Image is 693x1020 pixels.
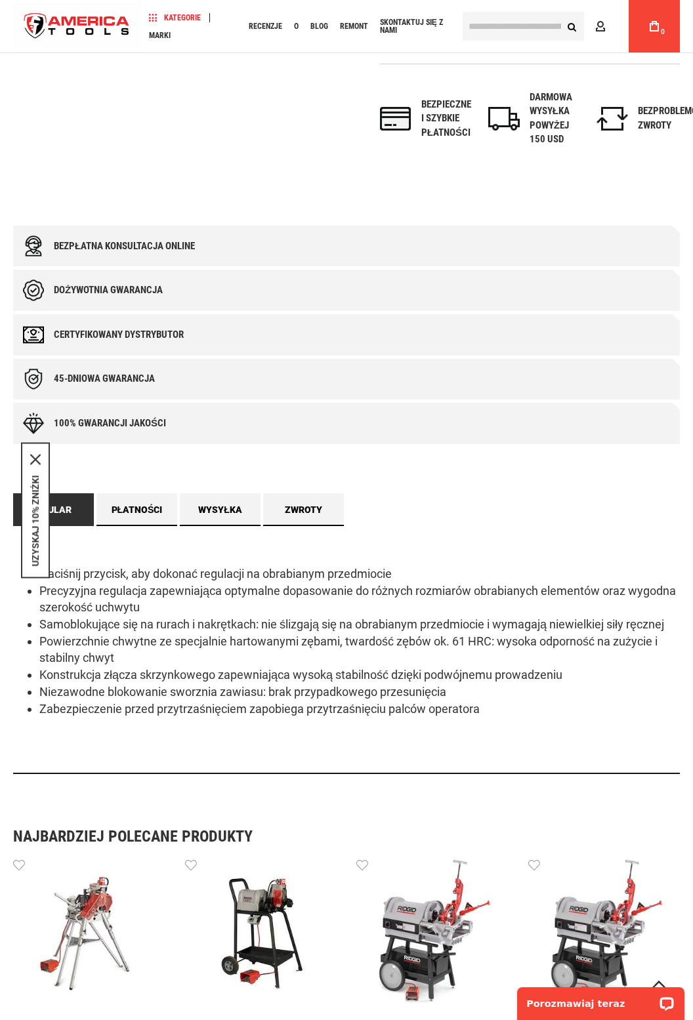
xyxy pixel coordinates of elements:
font: Skontaktuj się z nami [380,18,443,35]
button: UZYSKAJ 10% ZNIŻKI [30,475,41,566]
font: Marki [149,31,171,40]
a: Remont [334,18,374,35]
font: Płatności [112,504,163,515]
font: Certyfikowany Dystrybutor [54,329,184,340]
a: Wysyłka [180,493,261,526]
font: Remont [340,22,368,31]
img: płatności [380,107,411,131]
a: Recenzje [243,18,288,35]
font: Konstrukcja złącza skrzynkowego zapewniająca wysoką stabilność dzięki podwójnemu prowadzeniu [39,668,562,682]
font: Kategorie [164,13,201,22]
a: Zwroty [263,493,344,526]
font: Blog [310,22,328,31]
font: 0 [661,28,665,35]
a: Skontaktuj się z nami [374,18,453,35]
font: Zabezpieczenie przed przytrzaśnięciem zapobiega przytrzaśnięciu palców operatora [39,702,480,716]
a: Kategorie [143,9,207,26]
font: 100% gwarancji jakości [54,417,166,429]
font: Bezpłatna konsultacja online [54,240,195,252]
font: Samoblokujące się na rurach i nakrętkach: nie ślizgają się na obrabianym przedmiocie i wymagają n... [39,617,664,631]
img: RIDGID 95782 920 ROWKARKA WALCOWA Z ZESTAWAMI 2"-6" SCH. 40, 8"-12" SCH. 40 I STD. ROLKAMI ŚCIENN... [13,857,165,1010]
font: DARMOWA WYSYŁKA POWYŻEJ 150 USD [530,91,572,145]
button: Szukaj [559,14,584,39]
a: Płatności [96,493,177,526]
font: Bezpieczne i szybkie płatności [421,98,471,138]
img: Narzędzia Ameryki [13,2,140,51]
font: 45-dniowa gwarancja [54,373,155,384]
font: Wysyłka [198,504,242,515]
img: Uchwyt młotkowy RIDGID 26097 1/4" - 4" NPT [356,857,509,1010]
img: Kompletna maszyna do rowkowania walcowego RIDGID 65902, 230 V, model 918-I [185,857,337,1010]
font: Precyzyjna regulacja zapewniająca optymalne dopasowanie do różnych rozmiarów obrabianych elementó... [39,584,676,615]
font: Niezawodne blokowanie sworznia zawiasu: brak przypadkowego przesunięcia [39,685,446,699]
font: Naciśnij przycisk, aby dokonać regulacji na obrabianym przedmiocie [39,567,392,581]
svg: ikona zamknij [30,454,41,464]
font: Najbardziej polecane produkty [13,827,253,846]
font: O [294,22,299,31]
a: Marki [143,26,177,44]
font: Konto [610,21,641,31]
font: Okular [35,504,72,515]
iframe: Widżet czatu LiveChat [509,979,693,1020]
a: logo sklepu [13,2,140,51]
font: Zwroty [285,504,322,515]
font: Dożywotnia gwarancja [54,284,163,296]
img: GWINTOWNICA RIDGID 29858 1224 220 V NPT [528,857,681,1010]
font: Recenzje [249,22,282,31]
a: O [288,18,304,35]
a: Blog [304,18,334,35]
button: Zamknąć [30,454,41,464]
img: wysyłka [488,107,520,131]
img: zwroty [597,107,628,131]
a: Okular [13,493,94,526]
font: Powierzchnie chwytne ze specjalnie hartowanymi zębami, twardość zębów ok. 61 HRC: wysoka odpornoś... [39,634,658,665]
